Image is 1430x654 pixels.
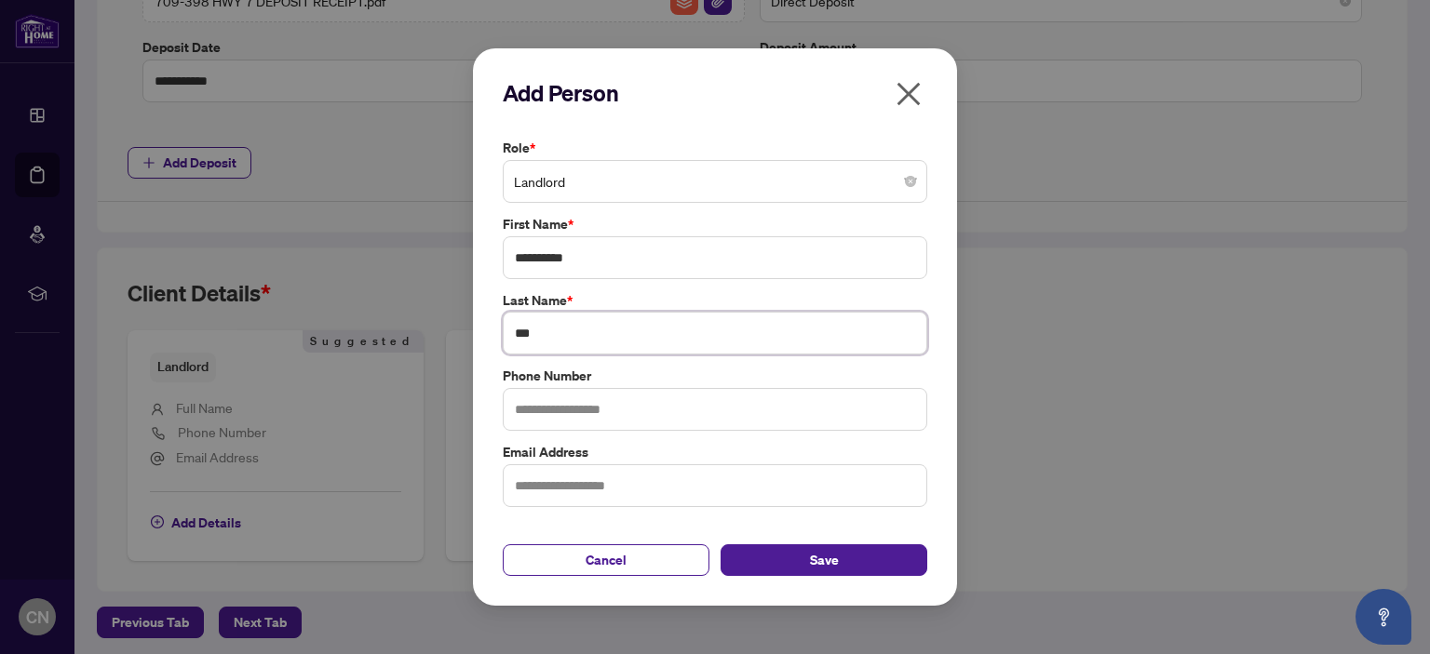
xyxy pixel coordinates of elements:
label: Last Name [503,290,927,311]
span: close [894,79,924,109]
span: Save [810,545,839,575]
button: Open asap [1356,589,1411,645]
label: First Name [503,214,927,234]
button: Save [721,544,927,576]
label: Email Address [503,442,927,462]
span: Landlord [514,164,916,199]
label: Phone Number [503,366,927,386]
button: Cancel [503,544,709,576]
span: close-circle [905,176,916,187]
label: Role [503,138,927,158]
h2: Add Person [503,78,927,108]
span: Cancel [586,545,627,575]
